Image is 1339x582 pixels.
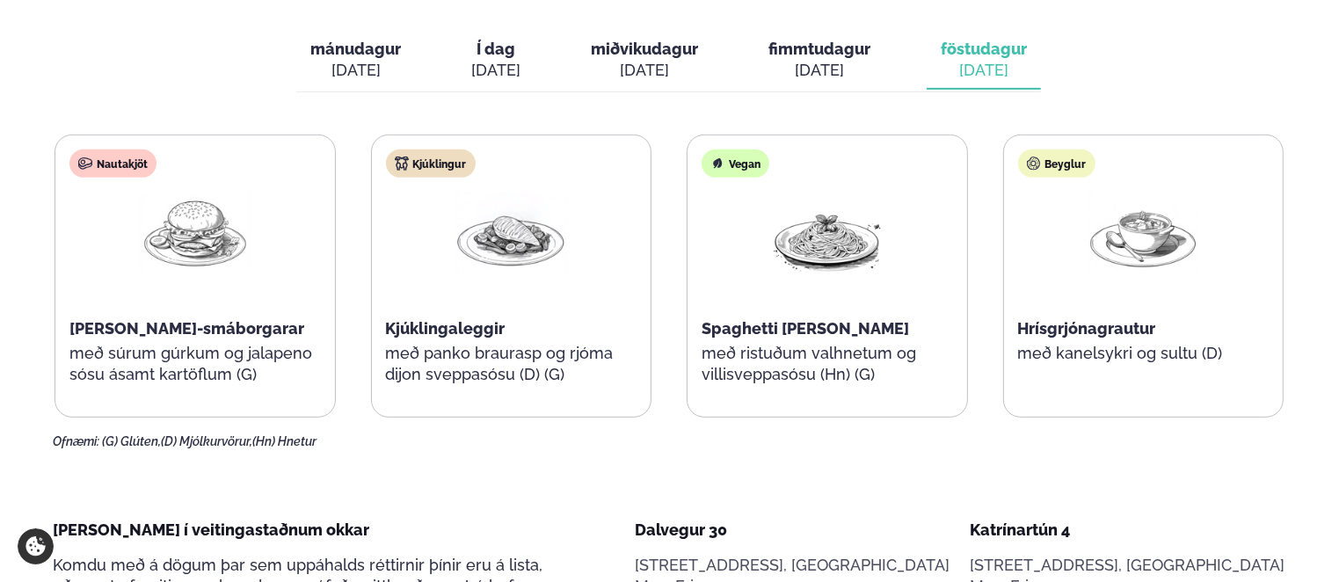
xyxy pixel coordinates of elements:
a: Cookie settings [18,528,54,564]
div: Nautakjöt [69,149,156,178]
img: Chicken-breast.png [455,192,567,273]
img: beef.svg [78,156,92,171]
span: (Hn) Hnetur [252,434,317,448]
button: miðvikudagur [DATE] [577,32,712,90]
div: [DATE] [471,60,520,81]
img: Spagetti.png [771,192,884,273]
span: fimmtudagur [768,40,870,58]
img: bagle-new-16px.svg [1027,156,1041,171]
button: föstudagur [DATE] [927,32,1041,90]
span: mánudagur [310,40,401,58]
p: með súrum gúrkum og jalapeno sósu ásamt kartöflum (G) [69,343,321,385]
span: Kjúklingaleggir [386,319,506,338]
p: með ristuðum valhnetum og villisveppasósu (Hn) (G) [702,343,953,385]
span: (G) Glúten, [102,434,161,448]
span: [PERSON_NAME] í veitingastaðnum okkar [53,520,369,539]
span: Í dag [471,39,520,60]
div: [DATE] [310,60,401,81]
div: [DATE] [591,60,698,81]
p: með panko braurasp og rjóma dijon sveppasósu (D) (G) [386,343,637,385]
span: (D) Mjólkurvörur, [161,434,252,448]
button: Í dag [DATE] [457,32,535,90]
p: [STREET_ADDRESS], [GEOGRAPHIC_DATA] [635,555,950,576]
img: Soup.png [1087,192,1199,273]
span: Ofnæmi: [53,434,99,448]
div: Katrínartún 4 [970,520,1284,541]
img: chicken.svg [395,156,409,171]
span: miðvikudagur [591,40,698,58]
span: Hrísgrjónagrautur [1018,319,1156,338]
div: Vegan [702,149,769,178]
img: Hamburger.png [139,192,251,273]
p: [STREET_ADDRESS], [GEOGRAPHIC_DATA] [970,555,1284,576]
span: Spaghetti [PERSON_NAME] [702,319,909,338]
img: Vegan.svg [710,156,724,171]
div: Dalvegur 30 [635,520,950,541]
button: fimmtudagur [DATE] [754,32,884,90]
button: mánudagur [DATE] [296,32,415,90]
div: Beyglur [1018,149,1095,178]
p: með kanelsykri og sultu (D) [1018,343,1270,364]
div: [DATE] [768,60,870,81]
span: [PERSON_NAME]-smáborgarar [69,319,304,338]
div: [DATE] [941,60,1027,81]
span: föstudagur [941,40,1027,58]
div: Kjúklingur [386,149,476,178]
